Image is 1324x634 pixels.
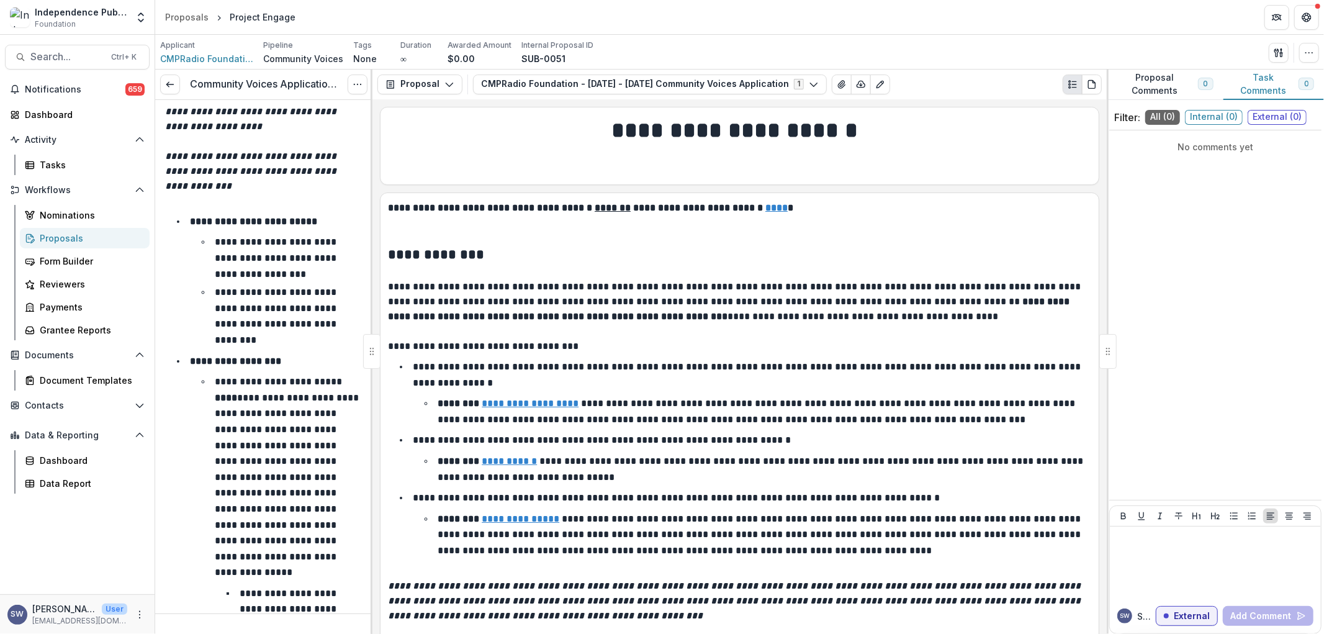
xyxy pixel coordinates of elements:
[5,79,150,99] button: Notifications659
[1107,70,1223,100] button: Proposal Comments
[448,52,475,65] p: $0.00
[377,75,462,94] button: Proposal
[1185,110,1243,125] span: Internal ( 0 )
[40,232,140,245] div: Proposals
[1245,509,1259,523] button: Ordered List
[1114,110,1140,125] p: Filter:
[25,84,125,95] span: Notifications
[160,40,195,51] p: Applicant
[40,324,140,337] div: Grantee Reports
[25,430,130,441] span: Data & Reporting
[1137,610,1156,623] p: Sherella W
[20,320,150,340] a: Grantee Reports
[165,11,209,24] div: Proposals
[109,50,139,64] div: Ctrl + K
[1304,79,1308,88] span: 0
[20,251,150,271] a: Form Builder
[5,45,150,70] button: Search...
[40,301,140,314] div: Payments
[1204,79,1208,88] span: 0
[1114,140,1317,153] p: No comments yet
[20,228,150,248] a: Proposals
[1264,5,1289,30] button: Partners
[125,83,145,96] span: 659
[1263,509,1278,523] button: Align Left
[160,8,300,26] nav: breadcrumb
[20,274,150,294] a: Reviewers
[25,135,130,145] span: Activity
[32,615,127,627] p: [EMAIL_ADDRESS][DOMAIN_NAME]
[5,345,150,365] button: Open Documents
[1282,509,1297,523] button: Align Center
[353,40,372,51] p: Tags
[11,610,24,618] div: Sherella Williams
[1156,606,1218,626] button: External
[20,297,150,317] a: Payments
[1300,509,1315,523] button: Align Right
[40,454,140,467] div: Dashboard
[521,52,565,65] p: SUB-0051
[263,52,343,65] p: Community Voices
[1171,509,1186,523] button: Strike
[1223,70,1324,100] button: Task Comments
[1082,75,1102,94] button: PDF view
[400,40,431,51] p: Duration
[870,75,890,94] button: Edit as form
[1145,110,1180,125] span: All ( 0 )
[132,607,147,622] button: More
[5,104,150,125] a: Dashboard
[1174,611,1210,622] p: External
[1189,509,1204,523] button: Heading 1
[521,40,593,51] p: Internal Proposal ID
[40,158,140,171] div: Tasks
[20,205,150,225] a: Nominations
[32,602,97,615] p: [PERSON_NAME]
[5,425,150,445] button: Open Data & Reporting
[20,473,150,494] a: Data Report
[1120,613,1130,619] div: Sherella Williams
[353,52,377,65] p: None
[448,40,511,51] p: Awarded Amount
[1116,509,1131,523] button: Bold
[10,7,30,27] img: Independence Public Media Foundation
[1153,509,1168,523] button: Italicize
[1227,509,1241,523] button: Bullet List
[25,401,130,411] span: Contacts
[132,5,150,30] button: Open entity switcher
[25,350,130,361] span: Documents
[102,604,127,615] p: User
[5,396,150,415] button: Open Contacts
[40,477,140,490] div: Data Report
[348,75,367,94] button: Options
[30,51,104,63] span: Search...
[1223,606,1313,626] button: Add Comment
[40,374,140,387] div: Document Templates
[263,40,293,51] p: Pipeline
[5,130,150,150] button: Open Activity
[230,11,295,24] div: Project Engage
[1134,509,1149,523] button: Underline
[5,180,150,200] button: Open Workflows
[20,155,150,175] a: Tasks
[832,75,852,94] button: View Attached Files
[35,19,76,30] span: Foundation
[25,185,130,196] span: Workflows
[20,450,150,471] a: Dashboard
[40,255,140,268] div: Form Builder
[1248,110,1307,125] span: External ( 0 )
[160,52,253,65] a: CMPRadio Foundation
[400,52,407,65] p: ∞
[160,8,214,26] a: Proposals
[40,209,140,222] div: Nominations
[35,6,127,19] div: Independence Public Media Foundation
[190,78,338,90] h3: Community Voices Application Evaluation
[1063,75,1083,94] button: Plaintext view
[20,370,150,391] a: Document Templates
[473,75,827,94] button: CMPRadio Foundation - [DATE] - [DATE] Community Voices Application1
[1294,5,1319,30] button: Get Help
[25,108,140,121] div: Dashboard
[40,278,140,291] div: Reviewers
[1208,509,1223,523] button: Heading 2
